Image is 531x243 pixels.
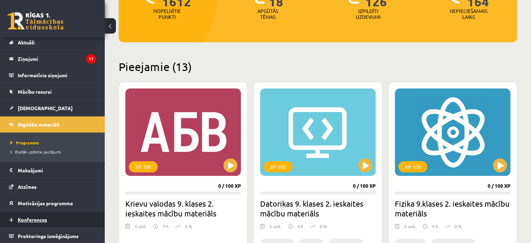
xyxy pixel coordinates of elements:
h2: Krievu valodas 9. klases 2. ieskaites mācību materiāls [125,199,241,218]
p: Apgūtās tēmas [254,8,281,20]
span: Programma [10,140,39,145]
span: Konferences [18,216,47,223]
p: Nopelnītie punkti [153,8,181,20]
legend: Ziņojumi [18,51,96,67]
span: Motivācijas programma [18,200,73,206]
a: Informatīvie ziņojumi [9,67,96,83]
p: 0 % [185,223,192,229]
legend: Maksājumi [18,162,96,178]
p: 7 h [163,223,169,229]
h2: Fizika 9.klases 2. ieskaites mācību materiāls [395,199,510,218]
span: Mācību resursi [18,88,52,95]
legend: Informatīvie ziņojumi [18,67,96,83]
a: Biežāk uzdotie jautājumi [10,149,98,155]
p: Izpildīti uzdevumi [354,8,382,20]
span: Aktuāli [18,39,35,45]
p: 0 % [455,223,462,229]
span: Proktoringa izmēģinājums [18,233,79,239]
span: Digitālie materiāli [18,121,59,128]
a: Ziņojumi17 [9,51,96,67]
div: XP 100 [129,161,158,172]
div: 5 uzd. [270,223,281,234]
a: Motivācijas programma [9,195,96,211]
p: 8 h [297,223,303,229]
div: XP 100 [398,161,427,172]
span: Atzīmes [18,184,37,190]
h2: Pieejamie (13) [119,60,517,73]
a: Mācību resursi [9,84,96,100]
a: Atzīmes [9,179,96,195]
a: Rīgas 1. Tālmācības vidusskola [8,12,64,30]
div: 5 uzd. [135,223,146,234]
p: 0 % [320,223,327,229]
span: Biežāk uzdotie jautājumi [10,149,61,155]
a: [DEMOGRAPHIC_DATA] [9,100,96,116]
a: Maksājumi [9,162,96,178]
a: Konferences [9,212,96,228]
a: Aktuāli [9,34,96,50]
a: Digitālie materiāli [9,116,96,133]
div: XP 100 [264,161,293,172]
p: 9 h [432,223,438,229]
div: 5 uzd. [404,223,416,234]
a: Programma [10,140,98,146]
p: Nepieciešamais laiks [450,8,487,20]
h2: Datorikas 9. klases 2. ieskaites mācību materiāls [260,199,376,218]
span: [DEMOGRAPHIC_DATA] [18,105,73,111]
i: 17 [86,54,96,64]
